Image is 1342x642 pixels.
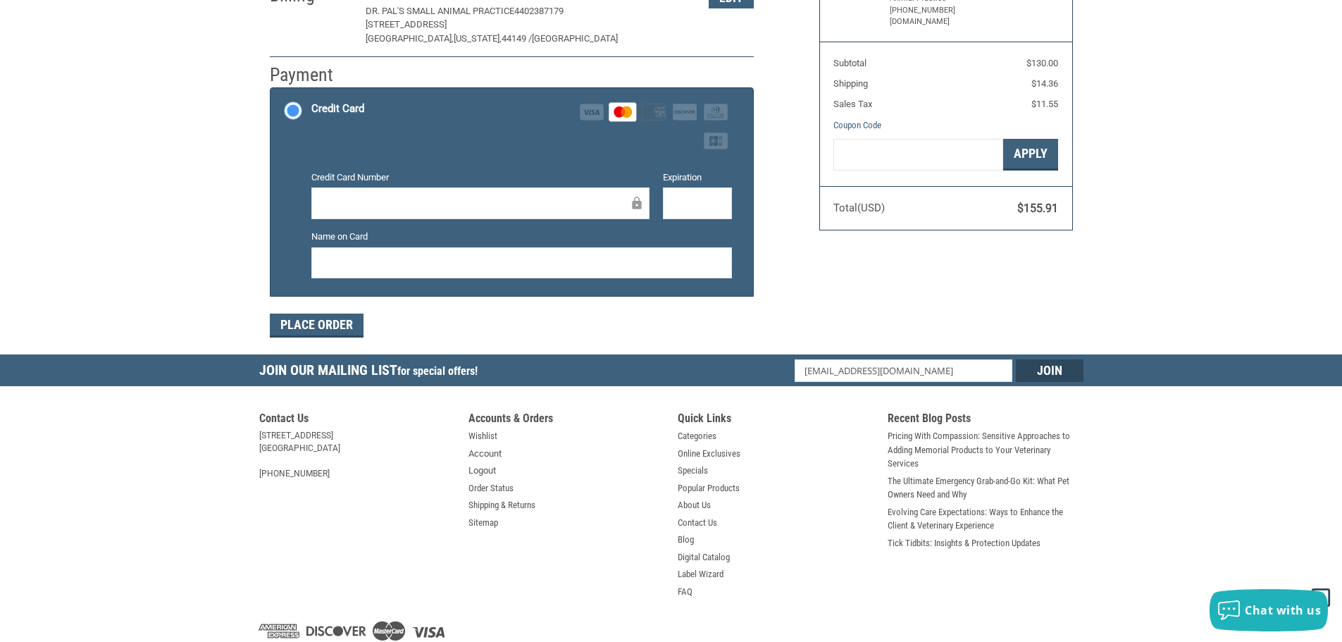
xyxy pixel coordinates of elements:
h5: Contact Us [259,412,455,429]
a: Online Exclusives [678,447,740,461]
a: Blog [678,533,694,547]
h5: Accounts & Orders [468,412,664,429]
a: The Ultimate Emergency Grab-and-Go Kit: What Pet Owners Need and Why [888,474,1083,502]
button: Chat with us [1210,589,1328,631]
span: Total (USD) [833,202,885,214]
a: Sitemap [468,516,498,530]
a: About Us [678,498,711,512]
input: Gift Certificate or Coupon Code [833,139,1003,171]
address: [STREET_ADDRESS] [GEOGRAPHIC_DATA] [PHONE_NUMBER] [259,429,455,480]
a: Evolving Care Expectations: Ways to Enhance the Client & Veterinary Experience [888,505,1083,533]
button: Apply [1003,139,1058,171]
a: Categories [678,429,716,443]
h2: Payment [270,63,352,87]
a: Label Wizard [678,567,723,581]
a: Order Status [468,481,514,495]
span: $155.91 [1017,202,1058,215]
a: Tick Tidbits: Insights & Protection Updates [888,536,1040,550]
span: Sales Tax [833,99,872,109]
span: Shipping [833,78,868,89]
a: Digital Catalog [678,550,730,564]
h5: Quick Links [678,412,874,429]
span: [GEOGRAPHIC_DATA], [366,33,454,44]
a: Account [468,447,502,461]
span: Subtotal [833,58,866,68]
span: 4402387179 [514,6,564,16]
div: Credit Card [311,97,364,121]
span: [STREET_ADDRESS] [366,19,447,30]
a: Contact Us [678,516,717,530]
span: $130.00 [1026,58,1058,68]
span: $14.36 [1031,78,1058,89]
h5: Recent Blog Posts [888,412,1083,429]
h5: Join Our Mailing List [259,354,485,390]
span: Chat with us [1245,603,1321,618]
span: 44149 / [502,33,532,44]
a: Pricing With Compassion: Sensitive Approaches to Adding Memorial Products to Your Veterinary Serv... [888,429,1083,471]
span: [US_STATE], [454,33,502,44]
a: Shipping & Returns [468,498,535,512]
a: Specials [678,464,708,478]
label: Name on Card [311,230,732,244]
button: Place Order [270,314,364,338]
span: [GEOGRAPHIC_DATA] [532,33,618,44]
label: Credit Card Number [311,171,650,185]
input: Join [1016,359,1083,382]
input: Email [795,359,1012,382]
a: FAQ [678,585,692,599]
a: Popular Products [678,481,740,495]
span: Dr. Pal's Small Animal Practice [366,6,514,16]
a: Logout [468,464,496,478]
span: for special offers! [397,364,478,378]
span: $11.55 [1031,99,1058,109]
a: Wishlist [468,429,497,443]
label: Expiration [663,171,732,185]
a: Coupon Code [833,120,881,130]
